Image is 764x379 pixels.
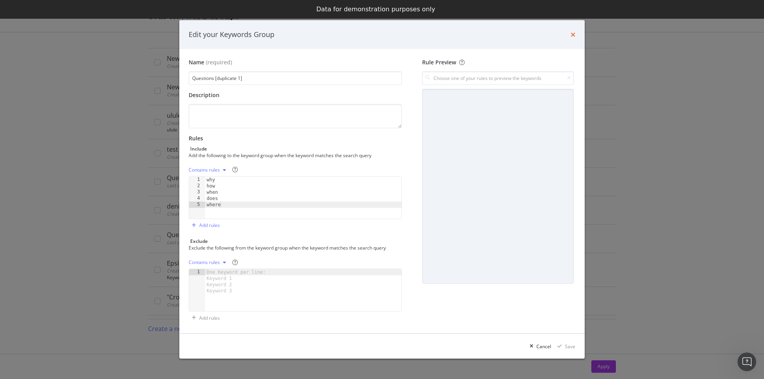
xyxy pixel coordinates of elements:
[189,58,204,66] div: Name
[536,343,551,350] div: Cancel
[199,222,220,228] div: Add rules
[189,312,220,324] button: Add rules
[189,244,400,251] div: Exclude the following from the keyword group when the keyword matches the search query
[422,71,574,85] input: Choose one of your rules to preview the keywords
[189,164,229,176] button: Contains rules
[189,269,205,275] div: 1
[189,91,402,99] div: Description
[205,269,270,294] div: One Keyword per line: Keyword 1 Keyword 2 Keyword 3
[189,219,220,232] button: Add rules
[206,58,232,66] span: (required)
[199,315,220,321] div: Add rules
[189,260,220,265] div: Contains rules
[190,145,207,152] div: Include
[179,20,585,359] div: modal
[737,352,756,371] iframe: Intercom live chat
[189,189,205,195] div: 3
[527,340,551,352] button: Cancel
[554,340,575,352] button: Save
[189,30,274,40] div: Edit your Keywords Group
[189,202,205,208] div: 5
[190,238,208,244] div: Exclude
[565,343,575,350] div: Save
[189,183,205,189] div: 2
[422,58,574,66] div: Rule Preview
[189,177,205,183] div: 1
[317,5,435,13] div: Data for demonstration purposes only
[189,152,400,159] div: Add the following to the keyword group when the keyword matches the search query
[571,30,575,40] div: times
[189,168,220,172] div: Contains rules
[189,195,205,202] div: 4
[189,135,402,142] div: Rules
[189,71,402,85] input: Enter a name
[189,256,229,269] button: Contains rules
